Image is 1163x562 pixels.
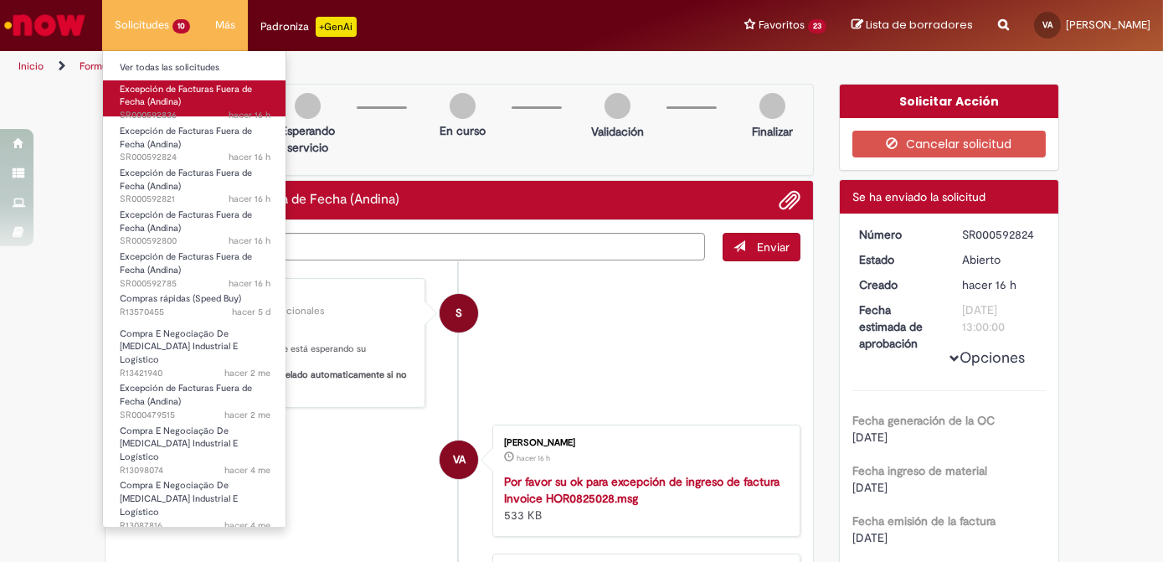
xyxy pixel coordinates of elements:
[224,367,270,379] time: 15/08/2025 16:36:23
[440,122,486,139] p: En curso
[852,413,995,428] b: Fecha generación de la OC
[103,59,287,77] a: Ver todas las solicitudes
[591,123,644,140] p: Validación
[229,277,270,290] time: 29/09/2025 19:54:08
[962,277,1016,292] span: hacer 16 h
[605,93,630,119] img: img-circle-grey.png
[18,59,44,73] a: Inicio
[852,18,973,34] a: Lista de borradores
[103,325,287,361] a: Abrir R13421940 : Compra E Negociação De Capex Industrial E Logístico
[103,379,287,415] a: Abrir SR000479515 : Excepción de Facturas Fuera de Fecha (Andina)
[757,240,790,255] span: Enviar
[224,519,270,532] span: hacer 4 me
[224,367,270,379] span: hacer 2 me
[120,151,270,164] span: SR000592824
[455,293,462,333] span: S
[120,209,252,235] span: Excepción de Facturas Fuera de Fecha (Andina)
[120,409,270,422] span: SR000479515
[2,8,88,42] img: ServiceNow
[267,122,348,156] p: Esperando servicio
[852,530,888,545] span: [DATE]
[103,422,287,458] a: Abrir R13098074 : Compra E Negociação De Capex Industrial E Logístico
[752,123,793,140] p: Finalizar
[120,327,238,366] span: Compra E Negociação De [MEDICAL_DATA] Industrial E Logístico
[504,473,783,523] div: 533 KB
[103,80,287,116] a: Abrir SR000592836 : Excepción de Facturas Fuera de Fecha (Andina)
[172,19,190,34] span: 10
[115,17,169,34] span: Solicitudes
[440,294,478,333] div: System
[120,277,270,291] span: SR000592785
[847,302,949,352] dt: Fecha estimada de aprobación
[120,479,238,518] span: Compra E Negociação De [MEDICAL_DATA] Industrial E Logístico
[229,235,270,247] span: hacer 16 h
[229,277,270,290] span: hacer 16 h
[962,226,1040,243] div: SR000592824
[224,464,270,477] span: hacer 4 me
[224,464,270,477] time: 26/05/2025 19:20:54
[103,248,287,284] a: Abrir SR000592785 : Excepción de Facturas Fuera de Fecha (Andina)
[120,235,270,248] span: SR000592800
[224,519,270,532] time: 22/05/2025 14:17:28
[120,519,270,533] span: R13087816
[102,50,286,528] ul: Solicitudes
[517,453,550,463] span: hacer 16 h
[440,441,478,479] div: Virna Antelo
[295,93,321,119] img: img-circle-grey.png
[852,463,987,478] b: Fecha ingreso de material
[229,109,270,121] time: 29/09/2025 20:31:28
[962,277,1016,292] time: 29/09/2025 20:20:03
[962,302,1040,335] div: [DATE] 13:00:00
[103,206,287,242] a: Abrir SR000592800 : Excepción de Facturas Fuera de Fecha (Andina)
[723,233,800,261] button: Enviar
[120,83,252,109] span: Excepción de Facturas Fuera de Fecha (Andina)
[808,19,826,34] span: 23
[866,17,973,33] span: Lista de borradores
[847,251,949,268] dt: Estado
[759,93,785,119] img: img-circle-grey.png
[1042,19,1052,30] span: VA
[120,167,252,193] span: Excepción de Facturas Fuera de Fecha (Andina)
[229,109,270,121] span: hacer 16 h
[962,276,1040,293] div: 29/09/2025 21:20:03
[852,480,888,495] span: [DATE]
[852,513,996,528] b: Fecha emisión de la factura
[504,474,780,506] a: Por favor su ok para excepción de ingreso de factura Invoice HOR0825028.msg
[450,93,476,119] img: img-circle-grey.png
[229,151,270,163] span: hacer 16 h
[103,164,287,200] a: Abrir SR000592821 : Excepción de Facturas Fuera de Fecha (Andina)
[120,367,270,380] span: R13421940
[1066,18,1150,32] span: [PERSON_NAME]
[120,306,270,319] span: R13570455
[229,193,270,205] span: hacer 16 h
[504,438,783,448] div: [PERSON_NAME]
[215,17,235,34] span: Más
[103,122,287,158] a: Abrir SR000592824 : Excepción de Facturas Fuera de Fecha (Andina)
[120,125,252,151] span: Excepción de Facturas Fuera de Fecha (Andina)
[852,189,985,204] span: Se ha enviado la solicitud
[80,59,184,73] a: Formulário de Solicitud
[453,440,466,480] span: VA
[13,51,763,82] ul: Rutas de acceso a la página
[316,17,357,37] p: +GenAi
[852,131,1046,157] button: Cancelar solicitud
[118,233,706,260] textarea: Escriba aquí su mensaje…
[260,17,357,37] div: Padroniza
[229,193,270,205] time: 29/09/2025 20:16:24
[847,226,949,243] dt: Número
[224,409,270,421] span: hacer 2 me
[962,251,1040,268] div: Abierto
[229,151,270,163] time: 29/09/2025 20:20:24
[120,109,270,122] span: SR000592836
[852,430,888,445] span: [DATE]
[232,306,270,318] span: hacer 5 d
[120,382,252,408] span: Excepción de Facturas Fuera de Fecha (Andina)
[759,17,805,34] span: Favoritos
[840,85,1058,118] div: Solicitar Acción
[120,425,238,463] span: Compra E Negociação De [MEDICAL_DATA] Industrial E Logístico
[120,464,270,477] span: R13098074
[517,453,550,463] time: 29/09/2025 20:20:00
[120,193,270,206] span: SR000592821
[847,276,949,293] dt: Creado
